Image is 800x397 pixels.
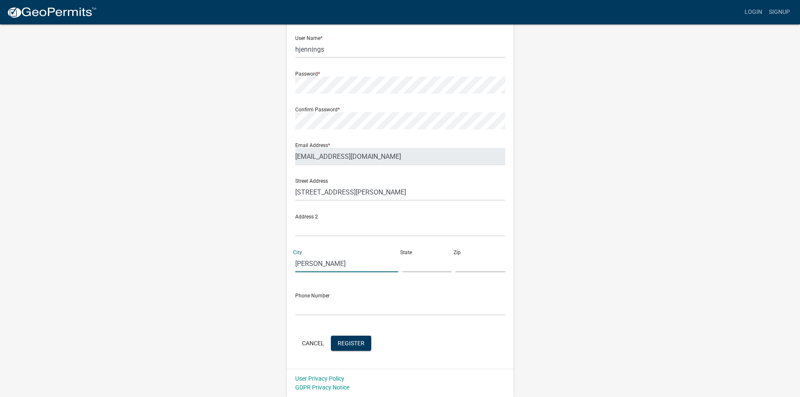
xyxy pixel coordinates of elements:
[295,336,331,351] button: Cancel
[741,4,766,20] a: Login
[331,336,371,351] button: Register
[295,384,349,391] a: GDPR Privacy Notice
[766,4,793,20] a: Signup
[338,339,365,346] span: Register
[295,375,344,382] a: User Privacy Policy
